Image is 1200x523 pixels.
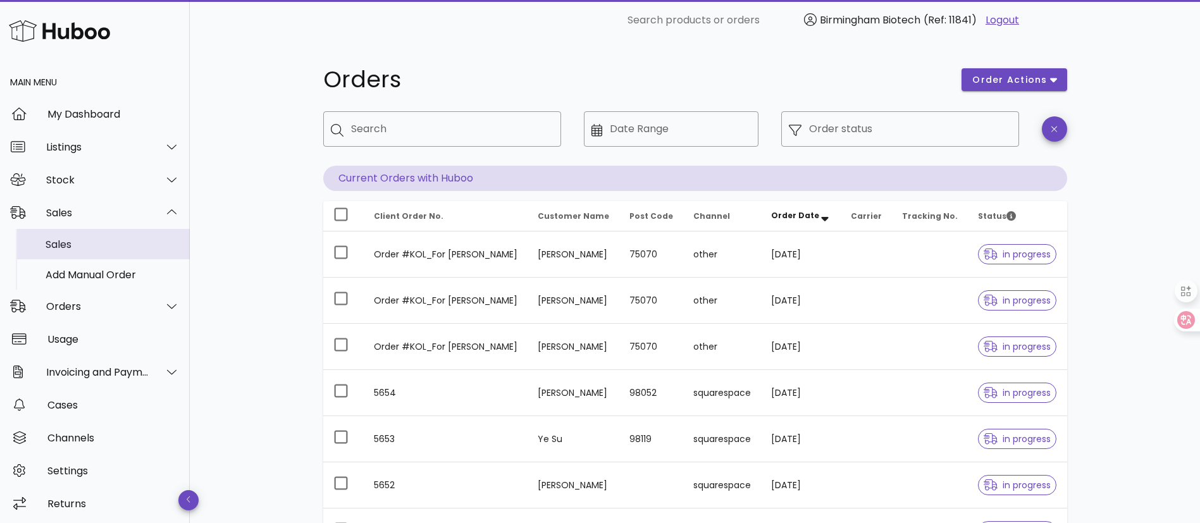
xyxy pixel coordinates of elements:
[761,201,841,231] th: Order Date: Sorted descending. Activate to remove sorting.
[683,231,761,278] td: other
[761,370,841,416] td: [DATE]
[619,416,683,462] td: 98119
[619,324,683,370] td: 75070
[984,434,1051,443] span: in progress
[364,462,528,508] td: 5652
[528,462,619,508] td: [PERSON_NAME]
[761,324,841,370] td: [DATE]
[683,201,761,231] th: Channel
[986,13,1019,28] a: Logout
[693,211,730,221] span: Channel
[364,231,528,278] td: Order #KOL_For [PERSON_NAME]
[984,481,1051,489] span: in progress
[619,370,683,416] td: 98052
[683,416,761,462] td: squarespace
[374,211,443,221] span: Client Order No.
[761,278,841,324] td: [DATE]
[364,416,528,462] td: 5653
[364,370,528,416] td: 5654
[972,73,1048,87] span: order actions
[47,432,180,444] div: Channels
[47,498,180,510] div: Returns
[962,68,1067,91] button: order actions
[902,211,958,221] span: Tracking No.
[924,13,977,27] span: (Ref: 11841)
[9,17,110,44] img: Huboo Logo
[46,207,149,219] div: Sales
[761,462,841,508] td: [DATE]
[683,278,761,324] td: other
[364,278,528,324] td: Order #KOL_For [PERSON_NAME]
[619,231,683,278] td: 75070
[46,366,149,378] div: Invoicing and Payments
[538,211,609,221] span: Customer Name
[841,201,892,231] th: Carrier
[528,416,619,462] td: Ye Su
[528,278,619,324] td: [PERSON_NAME]
[683,370,761,416] td: squarespace
[323,166,1067,191] p: Current Orders with Huboo
[771,210,819,221] span: Order Date
[820,13,920,27] span: Birmingham Biotech
[364,201,528,231] th: Client Order No.
[47,399,180,411] div: Cases
[46,300,149,312] div: Orders
[629,211,673,221] span: Post Code
[528,324,619,370] td: [PERSON_NAME]
[528,201,619,231] th: Customer Name
[46,269,180,281] div: Add Manual Order
[761,231,841,278] td: [DATE]
[984,388,1051,397] span: in progress
[968,201,1067,231] th: Status
[683,324,761,370] td: other
[761,416,841,462] td: [DATE]
[978,211,1016,221] span: Status
[46,174,149,186] div: Stock
[683,462,761,508] td: squarespace
[47,108,180,120] div: My Dashboard
[528,370,619,416] td: [PERSON_NAME]
[528,231,619,278] td: [PERSON_NAME]
[984,296,1051,305] span: in progress
[47,333,180,345] div: Usage
[323,68,947,91] h1: Orders
[984,250,1051,259] span: in progress
[46,141,149,153] div: Listings
[619,201,683,231] th: Post Code
[364,324,528,370] td: Order #KOL_For [PERSON_NAME]
[892,201,968,231] th: Tracking No.
[47,465,180,477] div: Settings
[46,238,180,250] div: Sales
[851,211,882,221] span: Carrier
[619,278,683,324] td: 75070
[984,342,1051,351] span: in progress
